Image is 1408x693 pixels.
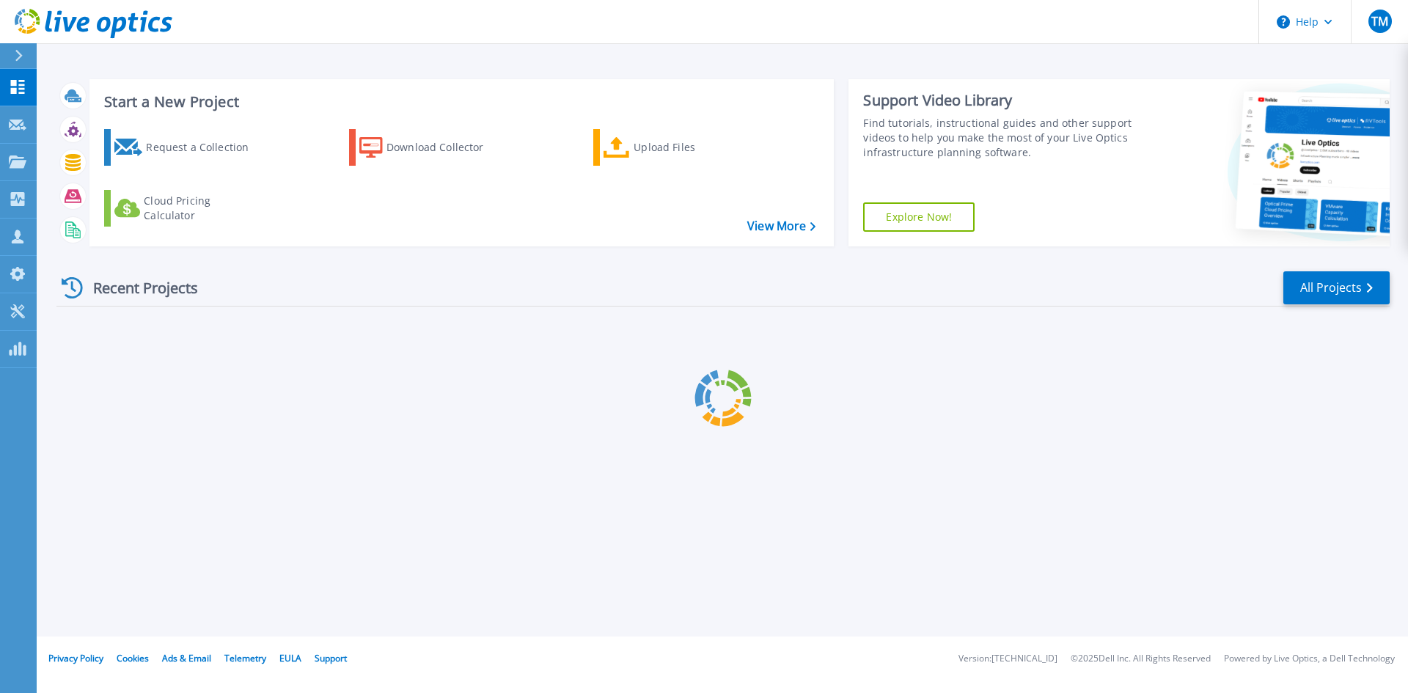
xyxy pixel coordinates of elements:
a: Request a Collection [104,129,268,166]
h3: Start a New Project [104,94,815,110]
div: Find tutorials, instructional guides and other support videos to help you make the most of your L... [863,116,1139,160]
li: © 2025 Dell Inc. All Rights Reserved [1071,654,1211,664]
a: Ads & Email [162,652,211,664]
a: Support [315,652,347,664]
div: Download Collector [386,133,504,162]
div: Support Video Library [863,91,1139,110]
div: Request a Collection [146,133,263,162]
a: View More [747,219,815,233]
a: Cookies [117,652,149,664]
a: EULA [279,652,301,664]
a: Privacy Policy [48,652,103,664]
a: All Projects [1283,271,1390,304]
div: Cloud Pricing Calculator [144,194,261,223]
a: Telemetry [224,652,266,664]
a: Download Collector [349,129,513,166]
div: Recent Projects [56,270,218,306]
div: Upload Files [634,133,751,162]
li: Version: [TECHNICAL_ID] [958,654,1057,664]
a: Upload Files [593,129,757,166]
li: Powered by Live Optics, a Dell Technology [1224,654,1395,664]
a: Cloud Pricing Calculator [104,190,268,227]
span: TM [1371,15,1388,27]
a: Explore Now! [863,202,975,232]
